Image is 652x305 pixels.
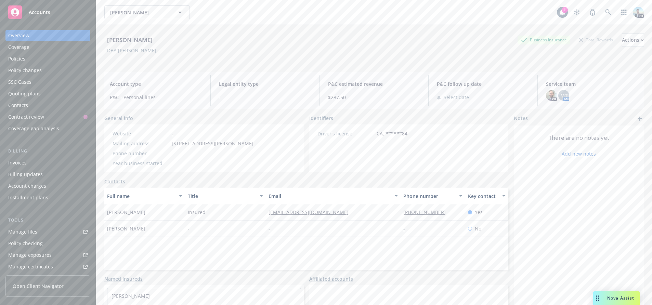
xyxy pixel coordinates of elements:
a: Manage files [5,226,90,237]
img: photo [633,7,644,18]
div: Website [113,130,169,137]
div: Installment plans [8,192,48,203]
a: Policies [5,53,90,64]
a: Affiliated accounts [309,275,353,282]
div: Policies [8,53,25,64]
span: Select date [444,94,469,101]
div: Account charges [8,181,46,191]
span: Insured [188,209,206,216]
div: Contract review [8,111,44,122]
div: Quoting plans [8,88,41,99]
div: Manage exposures [8,250,52,261]
a: [EMAIL_ADDRESS][DOMAIN_NAME] [269,209,354,215]
div: 1 [562,7,568,13]
span: Yes [475,209,483,216]
span: Service team [546,80,638,88]
span: P&C estimated revenue [328,80,420,88]
a: - [269,225,276,232]
div: Phone number [113,150,169,157]
a: Named insureds [104,275,143,282]
div: Key contact [468,193,498,200]
span: - [219,94,311,101]
span: P&C - Personal lines [110,94,202,101]
a: Contract review [5,111,90,122]
div: Total Rewards [576,36,616,44]
a: [PHONE_NUMBER] [403,209,451,215]
a: [PERSON_NAME] [112,293,150,299]
a: Report a Bug [586,5,599,19]
button: Email [266,188,401,204]
span: Notes [514,115,528,123]
a: Account charges [5,181,90,191]
button: [PERSON_NAME] [104,5,190,19]
a: Coverage gap analysis [5,123,90,134]
div: SSC Cases [8,77,31,88]
div: Phone number [403,193,455,200]
button: Actions [622,33,644,47]
div: Invoices [8,157,27,168]
a: Invoices [5,157,90,168]
div: Year business started [113,160,169,167]
div: Coverage gap analysis [8,123,59,134]
div: Manage files [8,226,37,237]
a: - [172,130,173,137]
a: Search [601,5,615,19]
a: SSC Cases [5,77,90,88]
div: Business Insurance [518,36,570,44]
a: Contacts [5,100,90,111]
span: - [172,160,173,167]
div: [PERSON_NAME] [104,36,155,44]
a: Policy checking [5,238,90,249]
div: Manage certificates [8,261,53,272]
span: - [188,225,190,232]
a: Policy changes [5,65,90,76]
span: No [475,225,481,232]
div: Billing updates [8,169,43,180]
div: Driver's license [317,130,374,137]
span: Nova Assist [607,295,634,301]
button: Nova Assist [593,291,640,305]
a: Add new notes [562,150,596,157]
a: Coverage [5,42,90,53]
div: Policy checking [8,238,43,249]
span: [STREET_ADDRESS][PERSON_NAME] [172,140,253,147]
span: - [172,150,173,157]
span: Account type [110,80,202,88]
span: Open Client Navigator [13,282,64,290]
div: Mailing address [113,140,169,147]
span: MT [560,92,568,99]
span: Legal entity type [219,80,311,88]
button: Title [185,188,266,204]
a: Manage exposures [5,250,90,261]
a: Manage certificates [5,261,90,272]
a: Stop snowing [570,5,584,19]
span: [PERSON_NAME] [107,209,145,216]
a: add [636,115,644,123]
div: Full name [107,193,175,200]
span: [PERSON_NAME] [107,225,145,232]
div: Title [188,193,256,200]
div: Email [269,193,390,200]
div: Actions [622,34,644,47]
span: There are no notes yet [549,134,609,142]
span: General info [104,115,133,122]
div: Policy changes [8,65,42,76]
a: Contacts [104,178,125,185]
span: Identifiers [309,115,333,122]
a: Installment plans [5,192,90,203]
a: - [403,225,410,232]
div: Tools [5,217,90,224]
a: Accounts [5,3,90,22]
div: Overview [8,30,29,41]
div: Coverage [8,42,29,53]
div: Drag to move [593,291,602,305]
a: Overview [5,30,90,41]
div: Billing [5,148,90,155]
img: photo [546,90,557,101]
div: Contacts [8,100,28,111]
span: P&C follow up date [437,80,529,88]
a: Switch app [617,5,631,19]
button: Phone number [401,188,465,204]
span: Accounts [29,10,50,15]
